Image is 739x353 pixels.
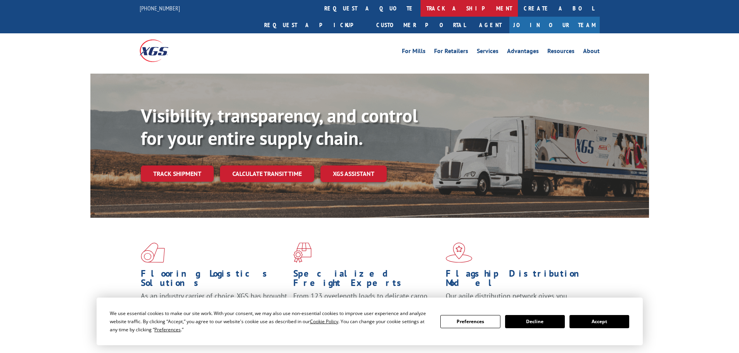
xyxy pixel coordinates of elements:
a: Resources [547,48,575,57]
span: Preferences [154,326,181,333]
a: Customer Portal [370,17,471,33]
button: Accept [569,315,629,328]
button: Preferences [440,315,500,328]
img: xgs-icon-total-supply-chain-intelligence-red [141,243,165,263]
b: Visibility, transparency, and control for your entire supply chain. [141,103,418,150]
a: Request a pickup [258,17,370,33]
a: [PHONE_NUMBER] [140,4,180,12]
a: About [583,48,600,57]
span: Our agile distribution network gives you nationwide inventory management on demand. [446,291,588,310]
div: Cookie Consent Prompt [97,298,643,345]
h1: Flagship Distribution Model [446,269,592,291]
img: xgs-icon-focused-on-flooring-red [293,243,312,263]
p: From 123 overlength loads to delicate cargo, our experienced staff knows the best way to move you... [293,291,440,326]
a: Calculate transit time [220,165,314,182]
a: XGS ASSISTANT [320,165,387,182]
img: xgs-icon-flagship-distribution-model-red [446,243,472,263]
h1: Specialized Freight Experts [293,269,440,291]
button: Decline [505,315,565,328]
a: Advantages [507,48,539,57]
a: Join Our Team [509,17,600,33]
span: Cookie Policy [310,318,338,325]
div: We use essential cookies to make our site work. With your consent, we may also use non-essential ... [110,309,431,334]
a: For Retailers [434,48,468,57]
a: For Mills [402,48,426,57]
span: As an industry carrier of choice, XGS has brought innovation and dedication to flooring logistics... [141,291,287,319]
a: Services [477,48,498,57]
a: Agent [471,17,509,33]
h1: Flooring Logistics Solutions [141,269,287,291]
a: Track shipment [141,165,214,182]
